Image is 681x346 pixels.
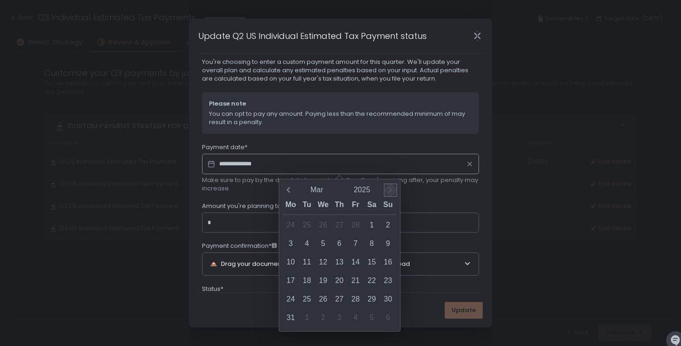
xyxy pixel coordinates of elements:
[364,236,380,252] div: 8
[315,198,331,214] div: We
[202,202,297,210] span: Amount you're planning to pay*
[347,236,364,252] div: 7
[198,30,427,42] h1: Update Q2 US Individual Estimated Tax Payment status
[299,291,315,308] div: 25
[380,310,396,326] div: 6
[347,217,364,233] div: 28
[380,254,396,271] div: 16
[340,182,385,198] button: Open years overlay
[364,198,380,214] div: Sa
[315,291,331,308] div: 26
[283,236,299,252] div: 3
[347,254,364,271] div: 14
[315,273,331,289] div: 19
[331,291,347,308] div: 27
[209,110,472,126] span: You can opt to pay any amount. Paying less than the recommended minimum of may result in a penalty.
[315,217,331,233] div: 26
[283,254,299,271] div: 10
[364,217,380,233] div: 1
[364,291,380,308] div: 29
[380,236,396,252] div: 9
[347,291,364,308] div: 28
[283,198,299,214] div: Mo
[283,184,294,196] button: Previous month
[331,310,347,326] div: 3
[299,236,315,252] div: 4
[283,198,396,326] div: Calendar wrapper
[283,310,299,326] div: 31
[202,143,247,151] span: Payment date*
[347,273,364,289] div: 21
[299,198,315,214] div: Tu
[283,273,299,289] div: 17
[299,254,315,271] div: 11
[294,182,340,198] button: Open months overlay
[299,310,315,326] div: 1
[380,217,396,233] div: 2
[202,242,277,250] span: Payment confirmation*
[380,291,396,308] div: 30
[283,217,299,233] div: 24
[380,273,396,289] div: 23
[315,236,331,252] div: 5
[331,254,347,271] div: 13
[202,58,479,83] span: You're choosing to enter a custom payment amount for this quarter. We'll update your overall plan...
[347,310,364,326] div: 4
[331,198,347,214] div: Th
[202,285,223,293] span: Status*
[347,198,364,214] div: Fr
[283,217,396,326] div: Calendar days
[385,184,396,196] button: Next month
[202,154,479,174] input: Datepicker input
[364,273,380,289] div: 22
[299,217,315,233] div: 25
[380,198,396,214] div: Su
[331,217,347,233] div: 27
[202,176,479,193] span: Make sure to pay by the due date to avoid penalties. If you're paying after, your penalty may inc...
[364,254,380,271] div: 15
[315,254,331,271] div: 12
[364,310,380,326] div: 5
[331,236,347,252] div: 6
[299,273,315,289] div: 18
[283,291,299,308] div: 24
[209,100,472,108] span: Please note
[462,31,492,41] div: Close
[315,310,331,326] div: 2
[331,273,347,289] div: 20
